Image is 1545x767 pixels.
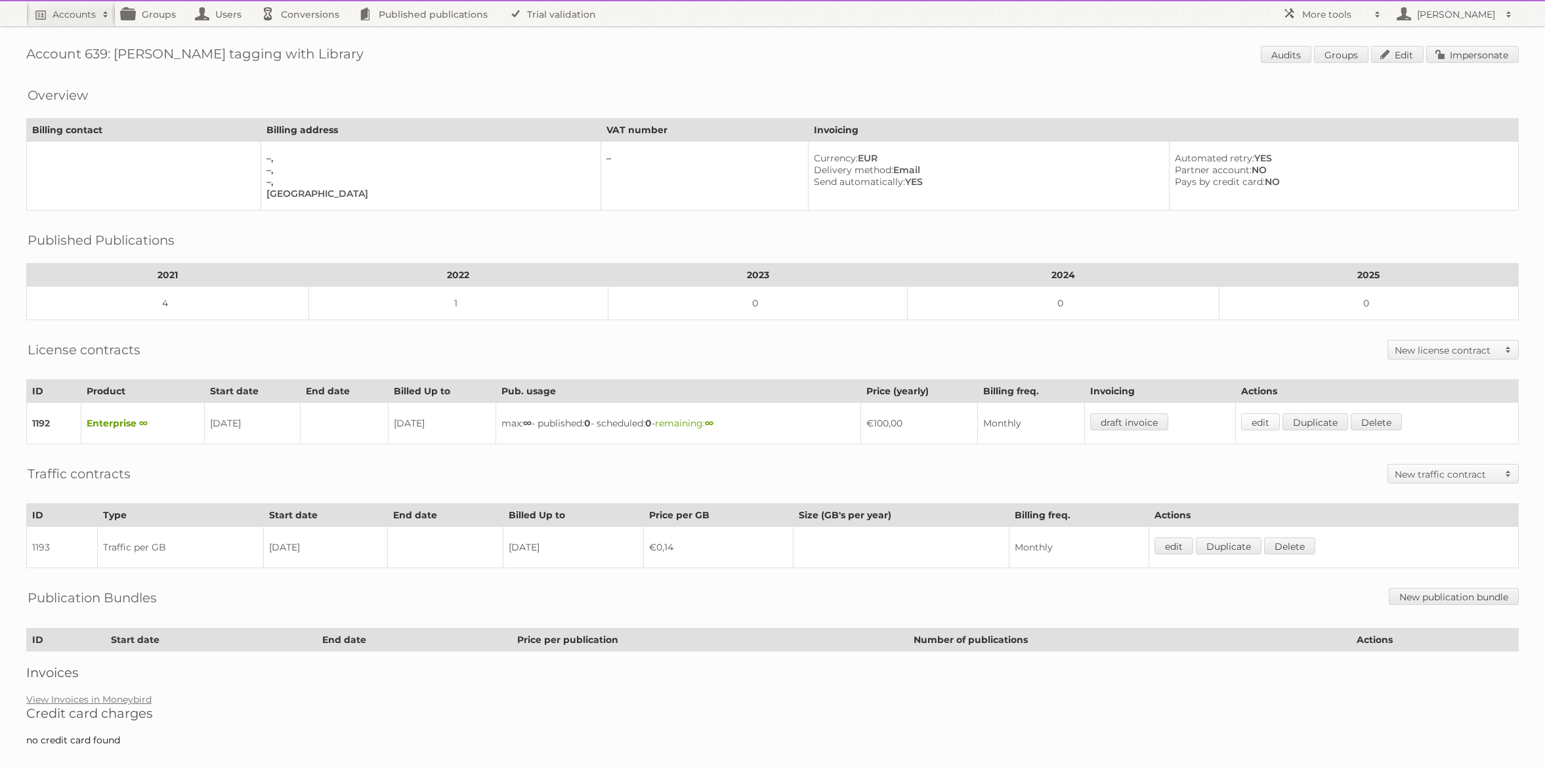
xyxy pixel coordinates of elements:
[1175,176,1265,188] span: Pays by credit card:
[316,629,511,652] th: End date
[1264,537,1315,554] a: Delete
[705,417,713,429] strong: ∞
[1276,1,1387,26] a: More tools
[27,380,81,403] th: ID
[27,527,98,568] td: 1193
[28,588,157,608] h2: Publication Bundles
[1241,413,1280,430] a: edit
[1387,1,1519,26] a: [PERSON_NAME]
[601,119,808,142] th: VAT number
[644,527,793,568] td: €0,14
[352,1,501,26] a: Published publications
[263,527,388,568] td: [DATE]
[26,46,1519,66] h1: Account 639: [PERSON_NAME] tagging with Library
[308,264,608,287] th: 2022
[814,164,893,176] span: Delivery method:
[116,1,189,26] a: Groups
[1219,264,1518,287] th: 2025
[205,403,300,444] td: [DATE]
[263,504,388,527] th: Start date
[1314,46,1368,63] a: Groups
[496,380,860,403] th: Pub. usage
[26,665,1519,680] h2: Invoices
[1219,287,1518,320] td: 0
[28,85,88,105] h2: Overview
[255,1,352,26] a: Conversions
[27,504,98,527] th: ID
[793,504,1009,527] th: Size (GB's per year)
[1196,537,1261,554] a: Duplicate
[608,264,907,287] th: 2023
[53,8,96,21] h2: Accounts
[645,417,652,429] strong: 0
[1149,504,1518,527] th: Actions
[26,705,1519,721] h2: Credit card charges
[1388,465,1518,483] a: New traffic contract
[1175,164,1252,176] span: Partner account:
[978,403,1085,444] td: Monthly
[1371,46,1424,63] a: Edit
[388,504,503,527] th: End date
[908,287,1219,320] td: 0
[27,403,81,444] td: 1192
[266,188,590,199] div: [GEOGRAPHIC_DATA]
[27,119,261,142] th: Billing contact
[1414,8,1499,21] h2: [PERSON_NAME]
[1388,341,1518,359] a: New license contract
[860,380,978,403] th: Price (yearly)
[908,264,1219,287] th: 2024
[1351,629,1519,652] th: Actions
[388,380,496,403] th: Billed Up to
[205,380,300,403] th: Start date
[1175,152,1254,164] span: Automated retry:
[300,380,388,403] th: End date
[503,504,644,527] th: Billed Up to
[388,403,496,444] td: [DATE]
[81,403,205,444] td: Enterprise ∞
[27,264,309,287] th: 2021
[655,417,713,429] span: remaining:
[1009,504,1149,527] th: Billing freq.
[1426,46,1519,63] a: Impersonate
[81,380,205,403] th: Product
[189,1,255,26] a: Users
[28,230,175,250] h2: Published Publications
[1085,380,1236,403] th: Invoicing
[908,629,1351,652] th: Number of publications
[26,694,152,705] a: View Invoices in Moneybird
[1389,588,1519,605] a: New publication bundle
[1395,468,1498,481] h2: New traffic contract
[814,164,1158,176] div: Email
[1235,380,1518,403] th: Actions
[809,119,1519,142] th: Invoicing
[644,504,793,527] th: Price per GB
[1175,176,1508,188] div: NO
[814,176,1158,188] div: YES
[1282,413,1348,430] a: Duplicate
[28,340,140,360] h2: License contracts
[1154,537,1193,554] a: edit
[1302,8,1368,21] h2: More tools
[503,527,644,568] td: [DATE]
[27,629,106,652] th: ID
[266,152,590,164] div: –,
[814,152,858,164] span: Currency:
[1175,164,1508,176] div: NO
[98,504,263,527] th: Type
[496,403,860,444] td: max: - published: - scheduled: -
[501,1,609,26] a: Trial validation
[1498,465,1518,483] span: Toggle
[601,142,808,211] td: –
[98,527,263,568] td: Traffic per GB
[584,417,591,429] strong: 0
[26,1,116,26] a: Accounts
[1261,46,1311,63] a: Audits
[266,176,590,188] div: –,
[608,287,907,320] td: 0
[1498,341,1518,359] span: Toggle
[511,629,908,652] th: Price per publication
[1175,152,1508,164] div: YES
[978,380,1085,403] th: Billing freq.
[1351,413,1402,430] a: Delete
[308,287,608,320] td: 1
